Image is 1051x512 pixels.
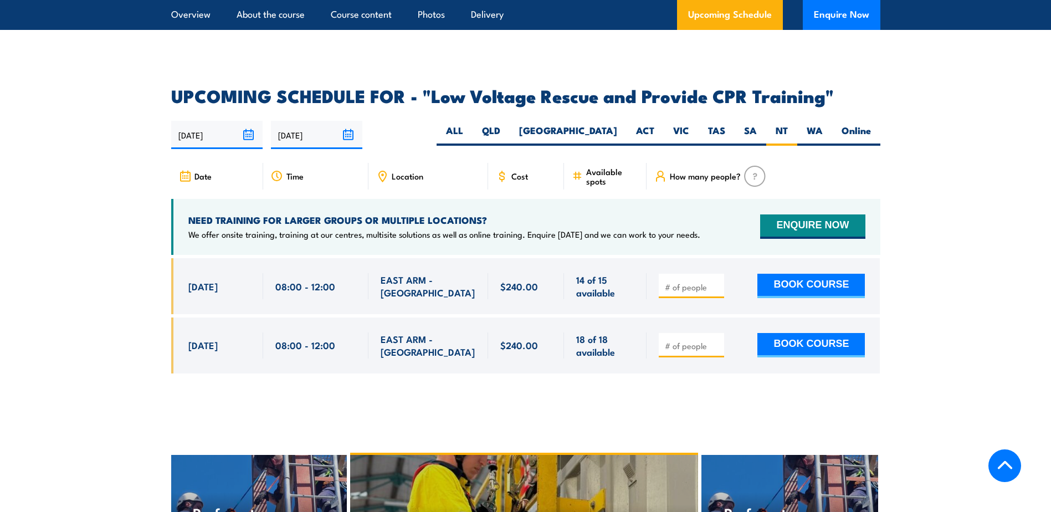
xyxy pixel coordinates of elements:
span: Date [194,171,212,181]
input: # of people [665,281,720,293]
button: BOOK COURSE [757,274,865,298]
input: To date [271,121,362,149]
label: Online [832,124,880,146]
span: Available spots [586,167,639,186]
label: [GEOGRAPHIC_DATA] [510,124,627,146]
span: EAST ARM - [GEOGRAPHIC_DATA] [381,273,476,299]
label: SA [735,124,766,146]
span: $240.00 [500,339,538,351]
span: 08:00 - 12:00 [275,339,335,351]
span: EAST ARM - [GEOGRAPHIC_DATA] [381,332,476,359]
label: VIC [664,124,699,146]
h4: NEED TRAINING FOR LARGER GROUPS OR MULTIPLE LOCATIONS? [188,214,700,226]
h2: UPCOMING SCHEDULE FOR - "Low Voltage Rescue and Provide CPR Training" [171,88,880,103]
input: From date [171,121,263,149]
p: We offer onsite training, training at our centres, multisite solutions as well as online training... [188,229,700,240]
span: Location [392,171,423,181]
span: 08:00 - 12:00 [275,280,335,293]
span: Time [286,171,304,181]
button: BOOK COURSE [757,333,865,357]
span: Cost [511,171,528,181]
span: $240.00 [500,280,538,293]
button: ENQUIRE NOW [760,214,865,239]
label: ACT [627,124,664,146]
input: # of people [665,340,720,351]
label: NT [766,124,797,146]
span: 18 of 18 available [576,332,634,359]
label: TAS [699,124,735,146]
span: [DATE] [188,339,218,351]
label: ALL [437,124,473,146]
label: WA [797,124,832,146]
span: How many people? [670,171,741,181]
span: [DATE] [188,280,218,293]
span: 14 of 15 available [576,273,634,299]
label: QLD [473,124,510,146]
